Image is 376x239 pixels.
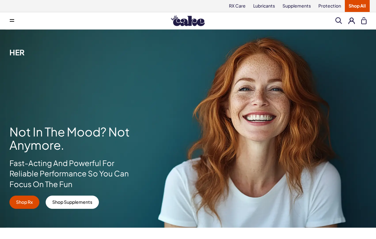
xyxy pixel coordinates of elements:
span: Her [9,47,25,57]
h1: Not In The Mood? Not Anymore. [9,125,130,152]
img: Hello Cake [171,15,205,26]
a: Shop Supplements [46,196,99,209]
p: Fast-Acting And Powerful For Reliable Performance So You Can Focus On The Fun [9,158,130,190]
a: Shop Rx [9,196,39,209]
